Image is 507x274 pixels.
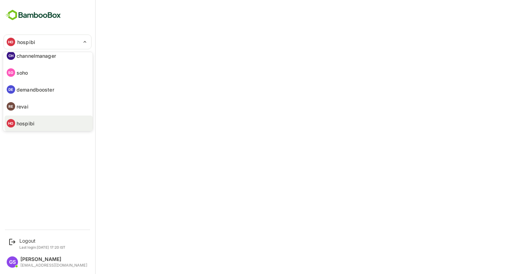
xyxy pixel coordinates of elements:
[7,119,15,127] div: HO
[17,52,56,60] p: channelmanager
[17,103,29,110] p: revai
[17,69,28,76] p: soho
[17,86,54,93] p: demandbooster
[17,120,35,127] p: hospibi
[7,102,15,111] div: RE
[7,68,15,77] div: SO
[7,51,15,60] div: CH
[7,85,15,94] div: DE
